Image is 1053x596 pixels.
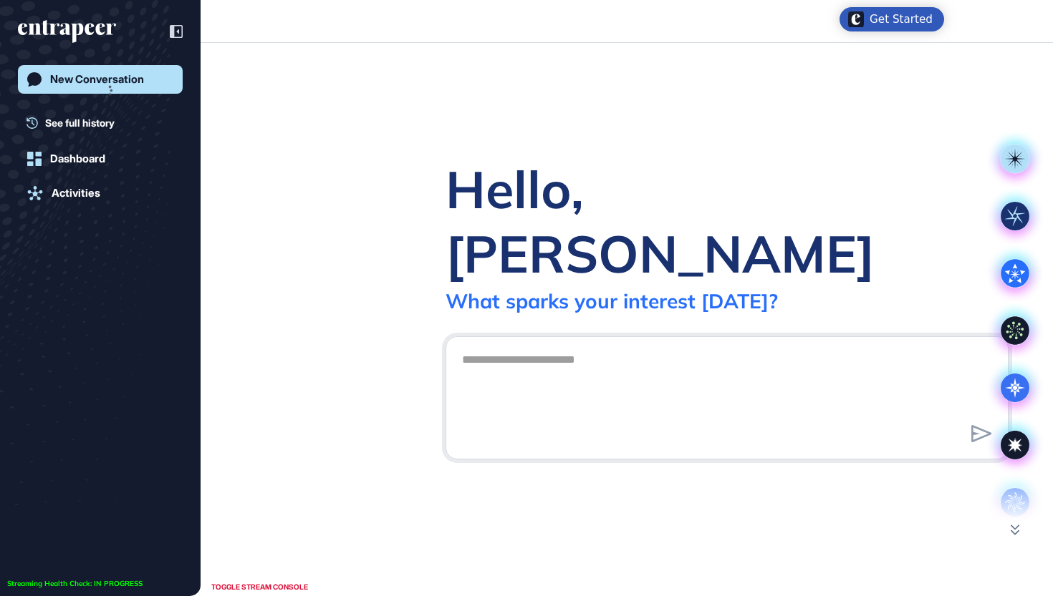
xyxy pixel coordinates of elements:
div: Hello, [PERSON_NAME] [446,157,1009,285]
a: Dashboard [18,145,183,173]
div: Open Get Started checklist [840,7,944,31]
div: Activities [52,187,100,200]
img: launcher-image-alternative-text [848,11,864,27]
div: New Conversation [50,73,144,86]
a: New Conversation [18,65,183,94]
a: Activities [18,179,183,207]
span: See full history [45,115,115,130]
div: Get Started [870,12,933,26]
div: Dashboard [50,152,105,165]
a: See full history [27,115,183,130]
div: What sparks your interest [DATE]? [446,288,778,313]
div: TOGGLE STREAM CONSOLE [208,578,312,596]
div: entrapeer-logo [18,20,116,43]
